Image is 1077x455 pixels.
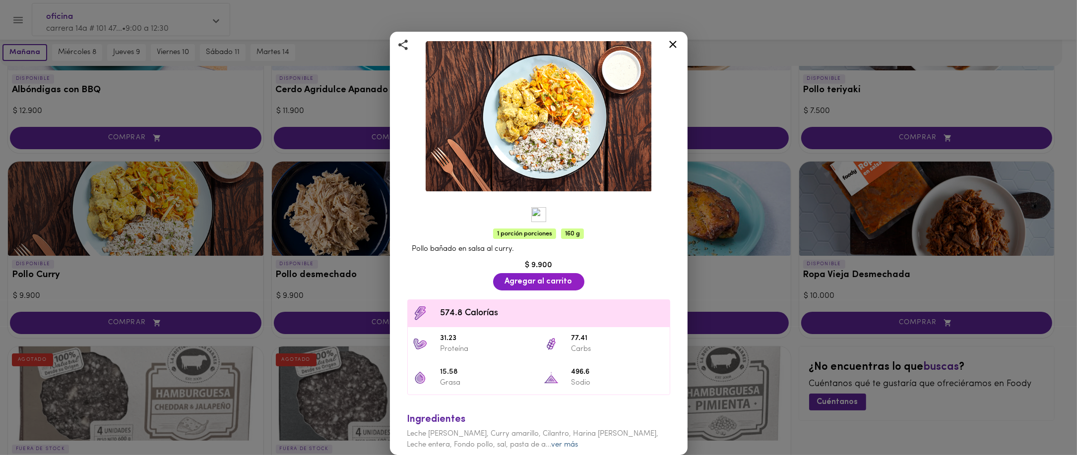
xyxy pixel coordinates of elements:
[426,41,652,192] img: Pollo Curry
[544,370,559,385] img: 496.6 Sodio
[413,306,428,321] img: Contenido calórico
[407,412,670,427] div: Ingredientes
[571,333,665,344] span: 77.41
[441,344,534,354] p: Proteína
[441,378,534,388] p: Grasa
[505,277,572,286] span: Agregar al carrito
[412,245,514,253] span: Pollo bañado en salsa al curry.
[571,344,665,354] p: Carbs
[571,378,665,388] p: Sodio
[571,367,665,378] span: 496.6
[544,337,559,351] img: 77.41 Carbs
[1019,398,1067,445] iframe: Messagebird Livechat Widget
[441,367,534,378] span: 15.58
[561,228,584,239] span: 160 g
[493,273,584,290] button: Agregar al carrito
[493,228,556,239] span: 1 porción porciones
[552,441,578,449] a: ver más
[531,207,546,222] img: Cubosdepollohorneadosba%C3%B1adosensalsacurry.png
[413,370,428,385] img: 15.58 Grasa
[441,333,534,344] span: 31.23
[413,337,428,351] img: 31.23 Proteína
[402,260,675,271] div: $ 9.900
[441,307,665,320] span: 574.8 Calorías
[407,430,659,448] span: Leche [PERSON_NAME], Curry amarillo, Cilantro, Harina [PERSON_NAME], Leche entera, Fondo pollo, s...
